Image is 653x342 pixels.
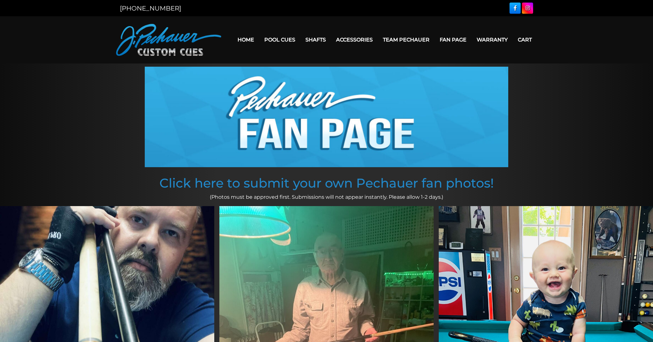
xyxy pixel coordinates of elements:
img: Pechauer Custom Cues [116,24,221,56]
a: Warranty [472,32,513,48]
a: Home [232,32,259,48]
a: Accessories [331,32,378,48]
a: Shafts [300,32,331,48]
a: Team Pechauer [378,32,435,48]
a: [PHONE_NUMBER] [120,4,181,12]
a: Click here to submit your own Pechauer fan photos! [159,175,494,191]
a: Cart [513,32,537,48]
a: Pool Cues [259,32,300,48]
a: Fan Page [435,32,472,48]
